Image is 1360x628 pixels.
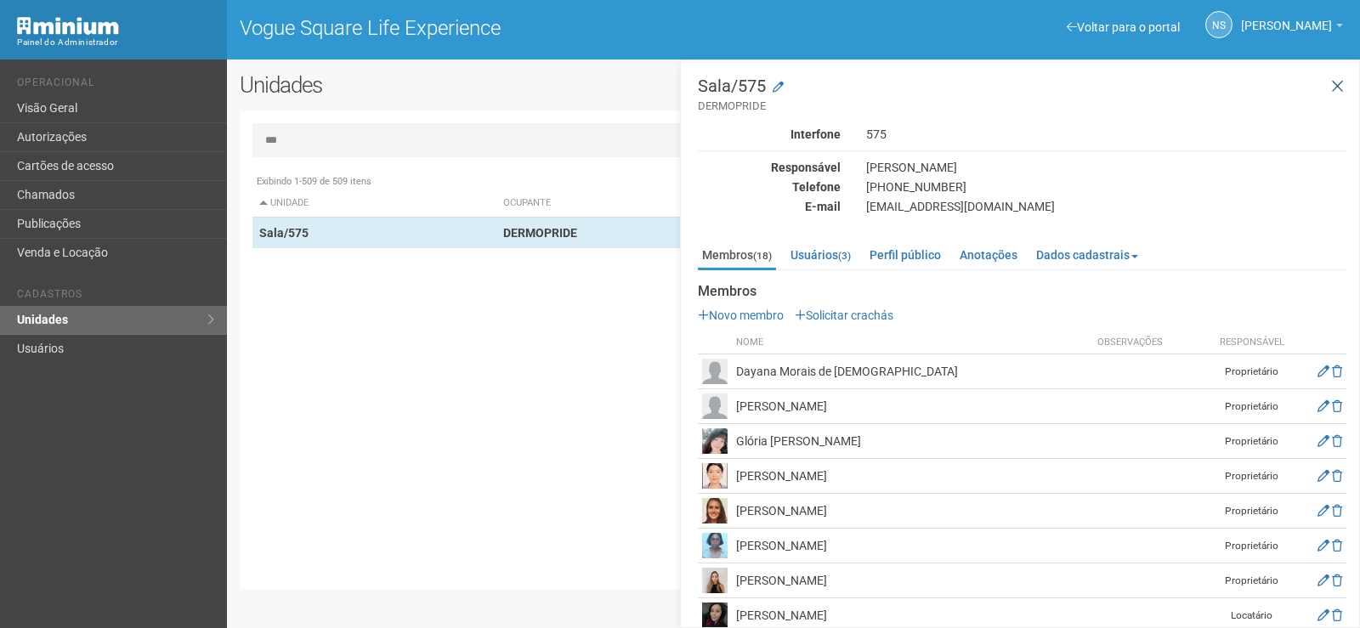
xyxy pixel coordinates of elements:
[702,428,728,454] img: user.png
[1332,365,1342,378] a: Excluir membro
[1317,434,1329,448] a: Editar membro
[1332,608,1342,622] a: Excluir membro
[702,393,728,419] img: user.png
[1210,459,1295,494] td: Proprietário
[955,242,1022,268] a: Anotações
[732,563,1093,598] td: [PERSON_NAME]
[702,568,728,593] img: user.png
[1317,399,1329,413] a: Editar membro
[1210,424,1295,459] td: Proprietário
[1241,21,1343,35] a: [PERSON_NAME]
[1317,504,1329,518] a: Editar membro
[17,288,214,306] li: Cadastros
[838,250,851,262] small: (3)
[1210,354,1295,389] td: Proprietário
[702,603,728,628] img: user.png
[252,174,1334,190] div: Exibindo 1-509 de 509 itens
[702,533,728,558] img: user.png
[1093,331,1210,354] th: Observações
[732,529,1093,563] td: [PERSON_NAME]
[753,250,772,262] small: (18)
[732,494,1093,529] td: [PERSON_NAME]
[786,242,855,268] a: Usuários(3)
[17,76,214,94] li: Operacional
[1241,3,1332,32] span: Nicolle Silva
[1210,331,1295,354] th: Responsável
[1317,469,1329,483] a: Editar membro
[1317,574,1329,587] a: Editar membro
[698,77,1346,114] h3: Sala/575
[1210,563,1295,598] td: Proprietário
[773,79,784,96] a: Modificar a unidade
[259,226,309,240] strong: Sala/575
[496,190,942,218] th: Ocupante: activate to sort column ascending
[732,389,1093,424] td: [PERSON_NAME]
[685,160,853,175] div: Responsável
[685,127,853,142] div: Interfone
[702,359,728,384] img: user.png
[1317,365,1329,378] a: Editar membro
[698,284,1346,299] strong: Membros
[1332,574,1342,587] a: Excluir membro
[1332,469,1342,483] a: Excluir membro
[1067,20,1180,34] a: Voltar para o portal
[732,424,1093,459] td: Glória [PERSON_NAME]
[853,127,1359,142] div: 575
[685,179,853,195] div: Telefone
[1032,242,1142,268] a: Dados cadastrais
[702,498,728,523] img: user.png
[853,160,1359,175] div: [PERSON_NAME]
[698,99,1346,114] small: DERMOPRIDE
[1332,504,1342,518] a: Excluir membro
[1332,539,1342,552] a: Excluir membro
[1317,608,1329,622] a: Editar membro
[17,17,119,35] img: Minium
[702,463,728,489] img: user.png
[732,354,1093,389] td: Dayana Morais de [DEMOGRAPHIC_DATA]
[1210,529,1295,563] td: Proprietário
[1332,399,1342,413] a: Excluir membro
[1317,539,1329,552] a: Editar membro
[1210,389,1295,424] td: Proprietário
[865,242,945,268] a: Perfil público
[853,179,1359,195] div: [PHONE_NUMBER]
[1332,434,1342,448] a: Excluir membro
[17,35,214,50] div: Painel do Administrador
[503,226,577,240] strong: DERMOPRIDE
[252,190,497,218] th: Unidade: activate to sort column descending
[853,199,1359,214] div: [EMAIL_ADDRESS][DOMAIN_NAME]
[795,308,893,322] a: Solicitar crachás
[240,72,687,98] h2: Unidades
[698,242,776,270] a: Membros(18)
[1205,11,1232,38] a: NS
[685,199,853,214] div: E-mail
[698,308,784,322] a: Novo membro
[1210,494,1295,529] td: Proprietário
[240,17,781,39] h1: Vogue Square Life Experience
[732,331,1093,354] th: Nome
[732,459,1093,494] td: [PERSON_NAME]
